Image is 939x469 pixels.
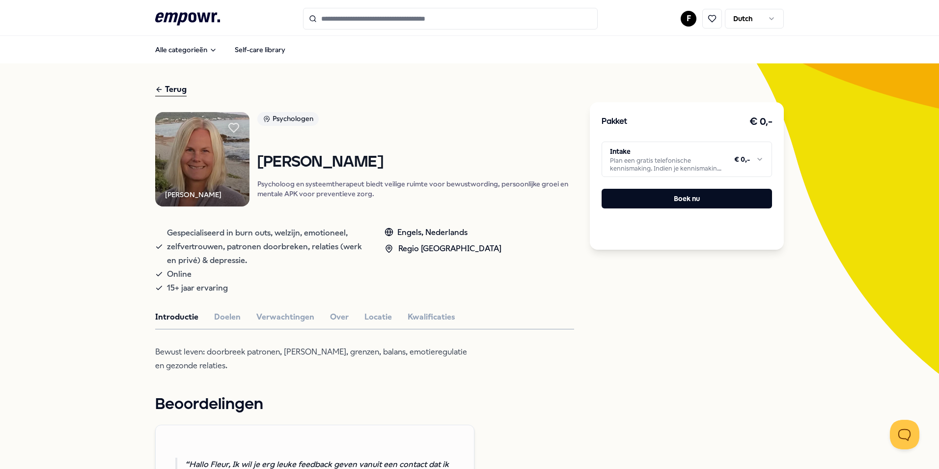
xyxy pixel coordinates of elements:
nav: Main [147,40,293,59]
button: Kwalificaties [408,311,455,323]
h1: [PERSON_NAME] [257,154,574,171]
div: Terug [155,83,187,96]
p: Bewust leven: doorbreek patronen, [PERSON_NAME], grenzen, balans, emotieregulatie en gezonde rela... [155,345,474,373]
span: Gespecialiseerd in burn outs, welzijn, emotioneel, zelfvertrouwen, patronen doorbreken, relaties ... [167,226,365,267]
button: Alle categorieën [147,40,225,59]
div: Regio [GEOGRAPHIC_DATA] [385,242,501,255]
div: Engels, Nederlands [385,226,501,239]
a: Self-care library [227,40,293,59]
div: Psychologen [257,112,319,126]
iframe: Help Scout Beacon - Open [890,420,919,449]
h1: Beoordelingen [155,392,574,417]
a: Psychologen [257,112,574,129]
button: Boek nu [602,189,772,208]
button: F [681,11,696,27]
button: Introductie [155,311,198,323]
span: 15+ jaar ervaring [167,281,228,295]
p: Psycholoog en systeemtherapeut biedt veilige ruimte voor bewustwording, persoonlijke groei en men... [257,179,574,199]
div: [PERSON_NAME] [165,189,221,200]
h3: Pakket [602,116,627,128]
button: Doelen [214,311,241,323]
input: Search for products, categories or subcategories [303,8,598,29]
img: Product Image [155,112,249,206]
button: Verwachtingen [256,311,314,323]
span: Online [167,267,192,281]
button: Locatie [364,311,392,323]
h3: € 0,- [749,114,773,130]
button: Over [330,311,349,323]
